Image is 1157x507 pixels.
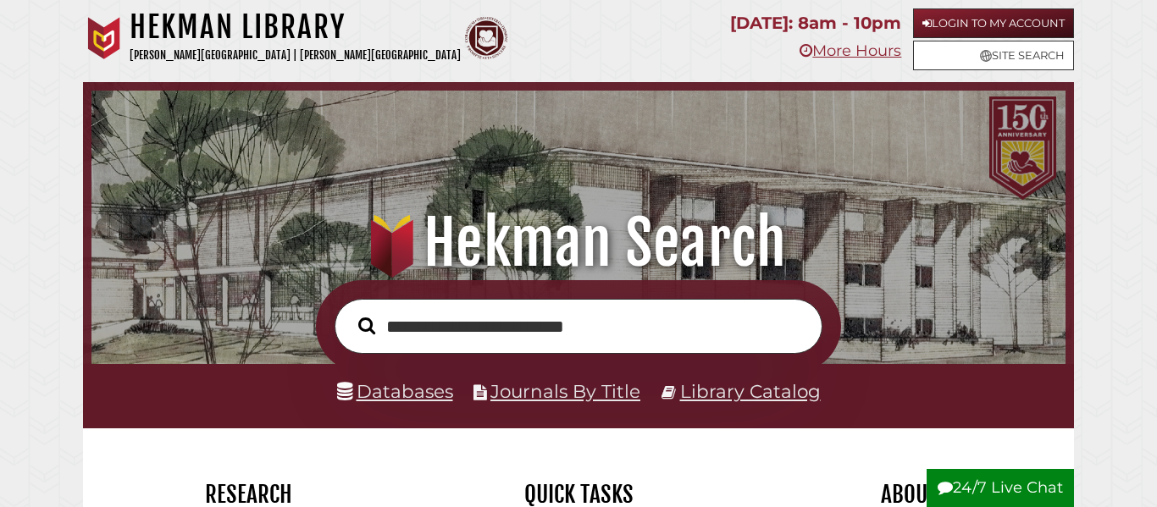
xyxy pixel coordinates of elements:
img: Calvin Theological Seminary [465,17,507,59]
h1: Hekman Search [108,206,1048,280]
a: More Hours [800,41,901,60]
button: Search [350,312,384,339]
h1: Hekman Library [130,8,461,46]
p: [PERSON_NAME][GEOGRAPHIC_DATA] | [PERSON_NAME][GEOGRAPHIC_DATA] [130,46,461,65]
a: Library Catalog [680,380,821,402]
a: Databases [337,380,453,402]
img: Calvin University [83,17,125,59]
a: Site Search [913,41,1074,70]
a: Journals By Title [490,380,640,402]
p: [DATE]: 8am - 10pm [730,8,901,38]
i: Search [358,317,375,335]
a: Login to My Account [913,8,1074,38]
